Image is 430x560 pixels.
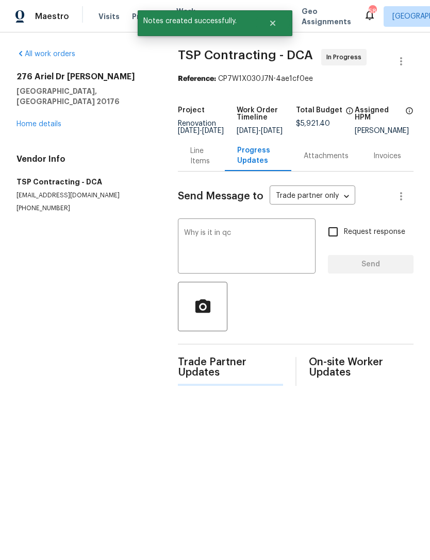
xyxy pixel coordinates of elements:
span: Geo Assignments [302,6,351,27]
span: Notes created successfully. [138,10,256,32]
div: 58 [369,6,376,16]
b: Reference: [178,75,216,82]
textarea: Why is it in qc [184,229,309,265]
h2: 276 Ariel Dr [PERSON_NAME] [16,72,153,82]
p: [EMAIL_ADDRESS][DOMAIN_NAME] [16,191,153,200]
button: Close [256,13,290,33]
h5: Assigned HPM [355,107,402,121]
div: Invoices [373,151,401,161]
div: Line Items [190,146,212,166]
div: Progress Updates [237,145,279,166]
h5: Work Order Timeline [237,107,295,121]
span: [DATE] [261,127,283,134]
span: $5,921.40 [296,120,330,127]
span: Send Message to [178,191,263,201]
span: [DATE] [237,127,258,134]
span: The hpm assigned to this work order. [405,107,414,127]
span: On-site Worker Updates [309,357,414,378]
h5: Project [178,107,205,114]
span: Projects [132,11,164,22]
div: Attachments [304,151,349,161]
span: In Progress [326,52,366,62]
span: [DATE] [202,127,224,134]
h5: [GEOGRAPHIC_DATA], [GEOGRAPHIC_DATA] 20176 [16,86,153,107]
div: [PERSON_NAME] [355,127,414,134]
h5: Total Budget [296,107,342,114]
span: - [237,127,283,134]
span: TSP Contracting - DCA [178,49,313,61]
span: - [178,127,224,134]
span: Maestro [35,11,69,22]
p: [PHONE_NUMBER] [16,204,153,213]
div: CP7W1X030J7N-4ae1cf0ee [178,74,414,84]
span: Visits [98,11,120,22]
span: [DATE] [178,127,200,134]
span: Renovation [178,120,224,134]
h4: Vendor Info [16,154,153,164]
span: Request response [344,227,405,237]
a: All work orders [16,50,75,58]
h5: TSP Contracting - DCA [16,177,153,187]
div: Trade partner only [270,188,355,205]
a: Home details [16,121,61,128]
span: Trade Partner Updates [178,357,283,378]
span: Work Orders [176,6,203,27]
span: The total cost of line items that have been proposed by Opendoor. This sum includes line items th... [345,107,354,120]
